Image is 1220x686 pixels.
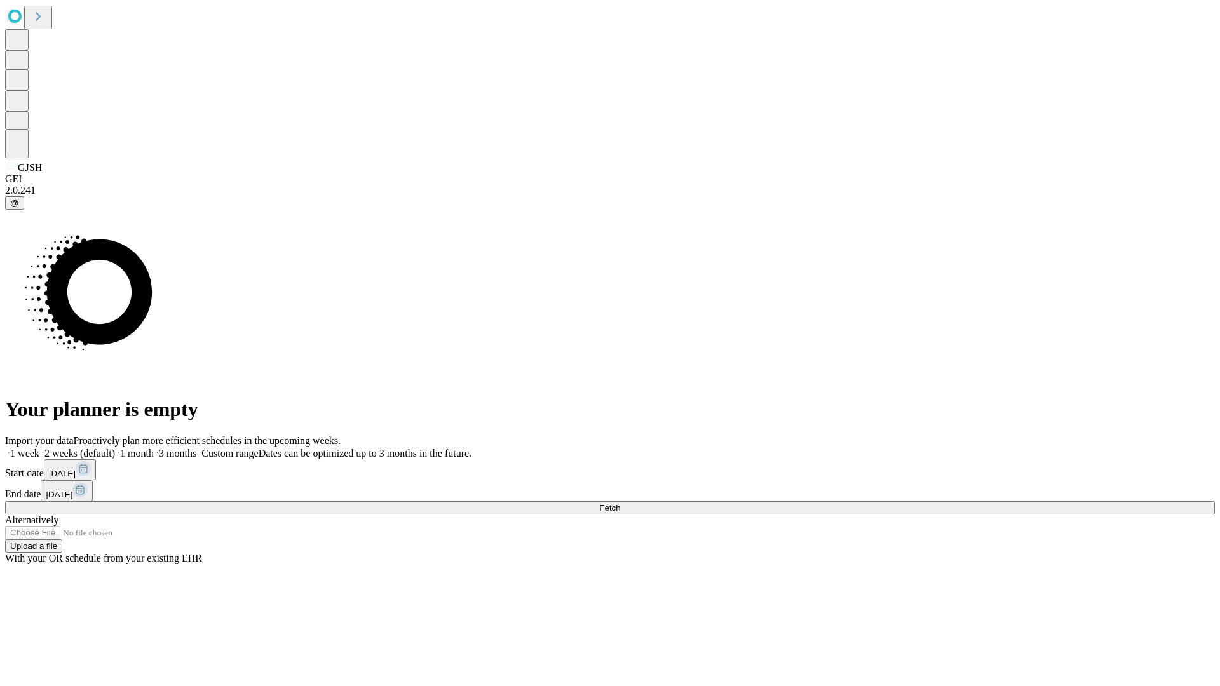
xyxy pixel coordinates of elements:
div: GEI [5,173,1215,185]
span: [DATE] [46,490,72,499]
div: Start date [5,459,1215,480]
span: @ [10,198,19,208]
button: [DATE] [41,480,93,501]
div: End date [5,480,1215,501]
span: [DATE] [49,469,76,478]
button: @ [5,196,24,210]
span: Alternatively [5,514,58,525]
span: Proactively plan more efficient schedules in the upcoming weeks. [74,435,341,446]
span: GJSH [18,162,42,173]
span: 2 weeks (default) [44,448,115,459]
span: Fetch [599,503,620,513]
span: Dates can be optimized up to 3 months in the future. [259,448,471,459]
span: 1 week [10,448,39,459]
span: Custom range [201,448,258,459]
button: [DATE] [44,459,96,480]
button: Fetch [5,501,1215,514]
h1: Your planner is empty [5,398,1215,421]
div: 2.0.241 [5,185,1215,196]
span: Import your data [5,435,74,446]
span: With your OR schedule from your existing EHR [5,553,202,563]
button: Upload a file [5,539,62,553]
span: 1 month [120,448,154,459]
span: 3 months [159,448,196,459]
